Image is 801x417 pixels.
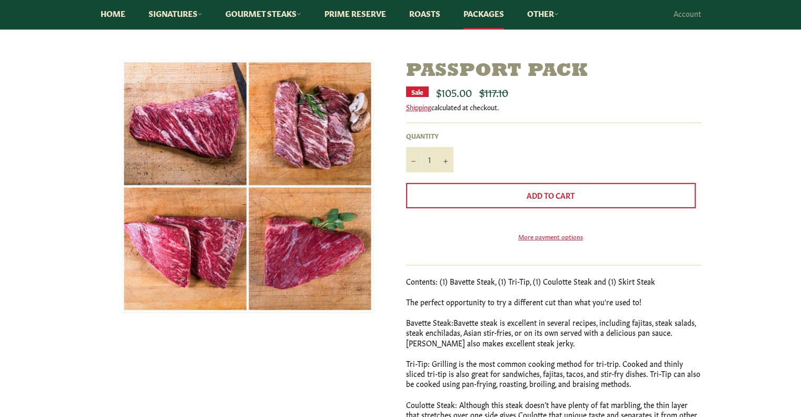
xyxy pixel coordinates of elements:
[406,232,696,241] a: More payment options
[406,317,696,348] span: Bavette steak is excellent in several recipes, including fajitas, steak salads, steak enchiladas,...
[436,84,472,99] span: $105.00
[406,131,453,140] label: Quantity
[406,60,701,83] h1: Passport Pack
[479,84,508,99] s: $117.10
[527,190,575,200] span: Add to Cart
[122,60,374,313] img: Passport Pack
[438,147,453,172] button: Increase item quantity by one
[406,102,701,112] div: calculated at checkout.
[406,297,701,307] p: The perfect opportunity to try a different cut than what you're used to!
[406,183,696,208] button: Add to Cart
[406,358,701,389] p: Tri-Tip: Grilling is the most common cooking method for tri-trip. Cooked and thinly sliced tri-ti...
[406,317,701,348] p: Bavette Steak:
[406,86,429,97] div: Sale
[406,276,701,286] p: Contents: (1) Bavette Steak, (1) Tri-Tip, (1) Coulotte Steak and (1) Skirt Steak
[406,102,431,112] a: Shipping
[406,147,422,172] button: Reduce item quantity by one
